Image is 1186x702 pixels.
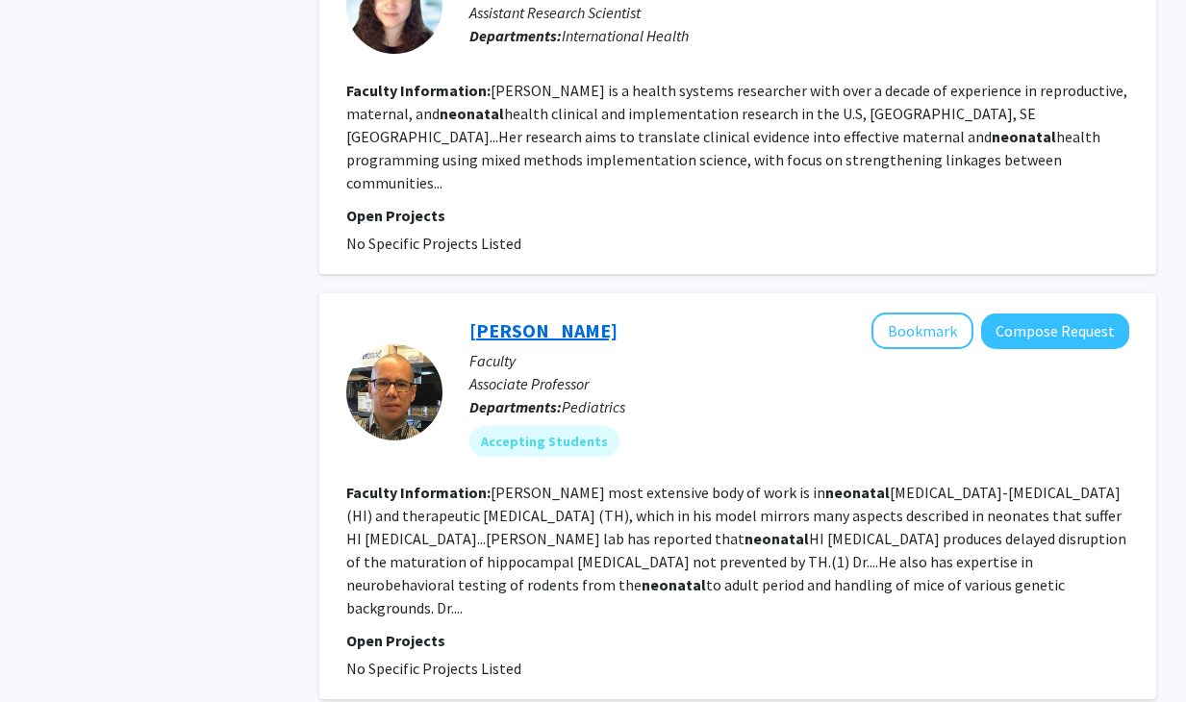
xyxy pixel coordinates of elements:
[469,397,562,416] b: Departments:
[346,629,1129,652] p: Open Projects
[469,349,1129,372] p: Faculty
[440,104,504,123] b: neonatal
[346,659,521,678] span: No Specific Projects Listed
[992,127,1056,146] b: neonatal
[871,313,973,349] button: Add Raul Chavez-Valdez to Bookmarks
[469,372,1129,395] p: Associate Professor
[346,483,491,502] b: Faculty Information:
[981,313,1129,349] button: Compose Request to Raul Chavez-Valdez
[346,234,521,253] span: No Specific Projects Listed
[562,397,625,416] span: Pediatrics
[346,204,1129,227] p: Open Projects
[562,26,689,45] span: International Health
[642,575,706,594] b: neonatal
[469,26,562,45] b: Departments:
[469,426,619,457] mat-chip: Accepting Students
[346,81,1127,192] fg-read-more: [PERSON_NAME] is a health systems researcher with over a decade of experience in reproductive, ma...
[825,483,890,502] b: neonatal
[14,615,82,688] iframe: Chat
[469,318,618,342] a: [PERSON_NAME]
[744,529,809,548] b: neonatal
[469,1,1129,24] p: Assistant Research Scientist
[346,81,491,100] b: Faculty Information:
[346,483,1126,617] fg-read-more: [PERSON_NAME] most extensive body of work is in [MEDICAL_DATA]-[MEDICAL_DATA] (HI) and therapeuti...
